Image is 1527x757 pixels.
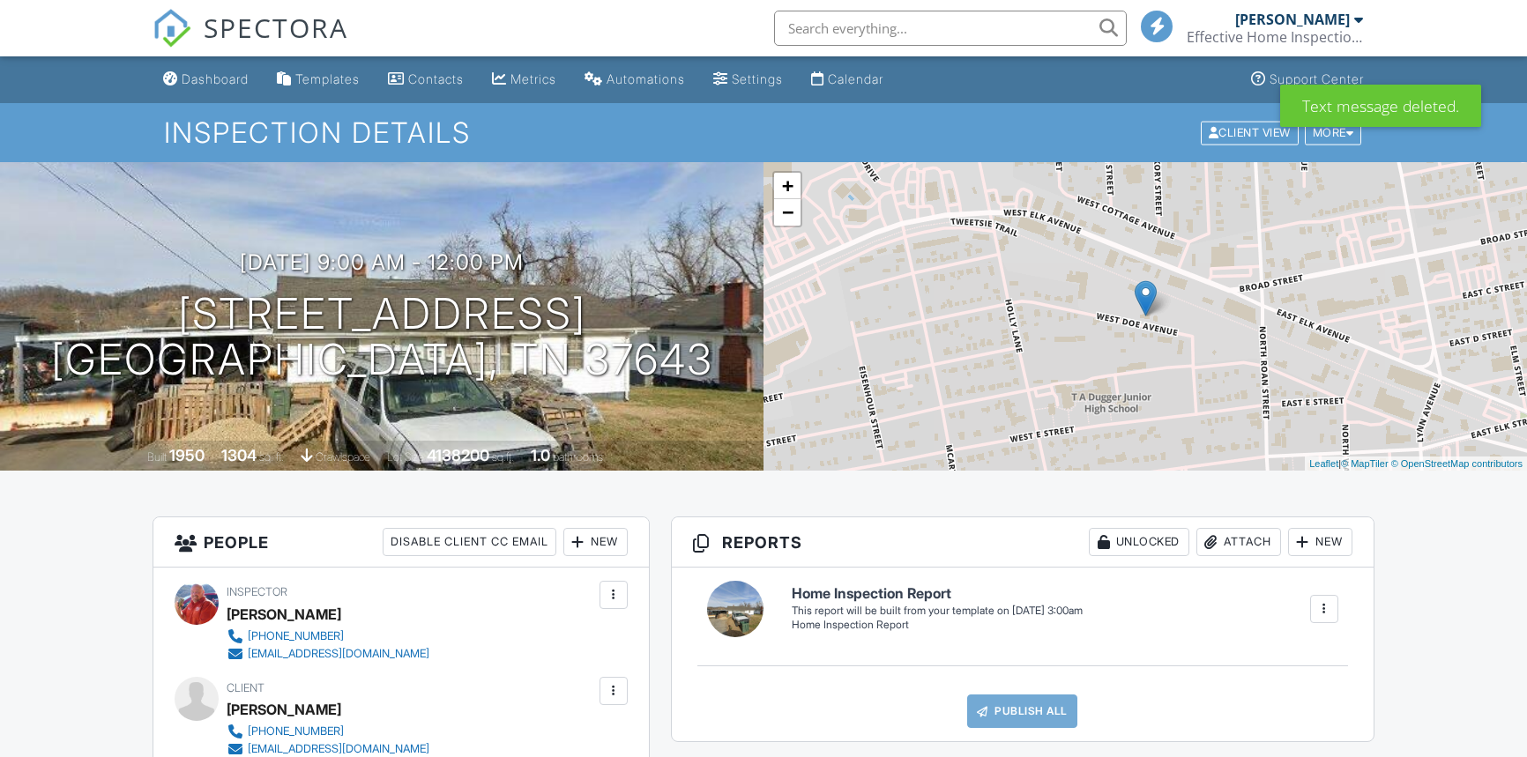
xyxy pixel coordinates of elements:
div: [EMAIL_ADDRESS][DOMAIN_NAME] [248,742,429,756]
div: Settings [732,71,783,86]
div: Attach [1196,528,1281,556]
div: This report will be built from your template on [DATE] 3:00am [792,604,1083,618]
h1: [STREET_ADDRESS] [GEOGRAPHIC_DATA], TN 37643 [51,291,713,384]
h6: Home Inspection Report [792,586,1083,602]
a: Automations (Basic) [577,63,692,96]
span: Inspector [227,585,287,598]
a: Publish All [967,694,1077,728]
div: 1304 [221,446,257,464]
div: Home Inspection Report [792,618,1083,633]
span: crawlspace [316,450,370,464]
div: Templates [295,71,360,86]
span: Client [227,681,264,694]
a: Zoom in [774,173,801,199]
div: Support Center [1270,71,1364,86]
a: Metrics [485,63,563,96]
span: sq. ft. [259,450,284,464]
div: Calendar [828,71,883,86]
div: 1950 [169,446,205,464]
h3: People [153,517,648,568]
a: [PHONE_NUMBER] [227,627,429,645]
div: Contacts [408,71,464,86]
div: Client View [1201,121,1299,145]
div: [PHONE_NUMBER] [248,724,344,738]
span: SPECTORA [204,9,348,46]
span: Lot Size [387,450,424,464]
div: Dashboard [182,71,249,86]
span: sq.ft. [492,450,514,464]
input: Search everything... [774,11,1127,46]
a: SPECTORA [153,24,348,61]
a: Settings [706,63,790,96]
a: Calendar [804,63,890,96]
div: | [1305,456,1527,471]
div: Metrics [510,71,556,86]
div: Unlocked [1089,528,1189,556]
img: The Best Home Inspection Software - Spectora [153,9,191,48]
a: Leaflet [1309,458,1338,469]
a: Support Center [1244,63,1371,96]
h3: [DATE] 9:00 am - 12:00 pm [240,250,524,274]
div: Effective Home Inspections of Tennessee LLC [1187,28,1363,46]
div: New [563,528,628,556]
div: 4138200 [427,446,489,464]
span: bathrooms [553,450,603,464]
div: Automations [607,71,685,86]
a: Dashboard [156,63,256,96]
h3: Reports [672,517,1374,568]
div: [PERSON_NAME] [227,696,341,723]
div: New [1288,528,1352,556]
div: 1.0 [531,446,550,464]
h1: Inspection Details [164,117,1363,148]
span: Built [147,450,167,464]
a: Zoom out [774,199,801,226]
div: More [1305,121,1362,145]
a: Contacts [381,63,471,96]
a: © MapTiler [1341,458,1389,469]
a: [EMAIL_ADDRESS][DOMAIN_NAME] [227,645,429,663]
div: Disable Client CC Email [383,528,556,556]
div: [EMAIL_ADDRESS][DOMAIN_NAME] [248,647,429,661]
a: [PHONE_NUMBER] [227,723,429,740]
div: [PHONE_NUMBER] [248,629,344,643]
div: [PERSON_NAME] [227,601,341,627]
a: Templates [270,63,367,96]
a: Client View [1199,125,1303,138]
a: © OpenStreetMap contributors [1391,458,1523,469]
div: [PERSON_NAME] [1235,11,1350,28]
div: Text message deleted. [1280,85,1481,127]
